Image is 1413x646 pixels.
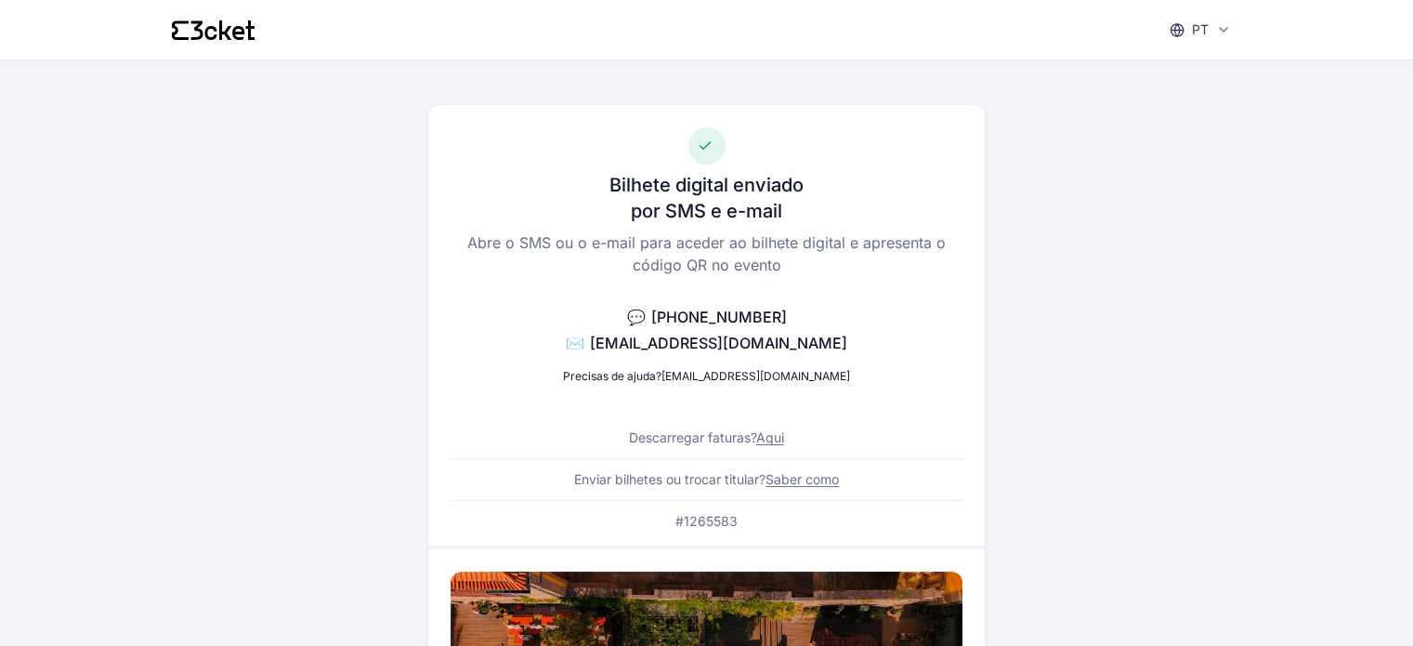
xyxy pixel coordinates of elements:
[627,308,646,326] span: 💬
[651,308,787,326] span: [PHONE_NUMBER]
[451,231,962,276] p: Abre o SMS ou o e-mail para aceder ao bilhete digital e apresenta o código QR no evento
[675,512,738,531] p: #1265583
[590,334,847,352] span: [EMAIL_ADDRESS][DOMAIN_NAME]
[1192,20,1209,39] p: pt
[756,429,784,445] a: Aqui
[765,471,839,487] a: Saber como
[566,334,584,352] span: ✉️
[574,470,839,489] p: Enviar bilhetes ou trocar titular?
[563,369,661,383] span: Precisas de ajuda?
[631,198,782,224] h3: por SMS e e-mail
[629,428,784,447] p: Descarregar faturas?
[609,172,804,198] h3: Bilhete digital enviado
[661,369,850,383] a: [EMAIL_ADDRESS][DOMAIN_NAME]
